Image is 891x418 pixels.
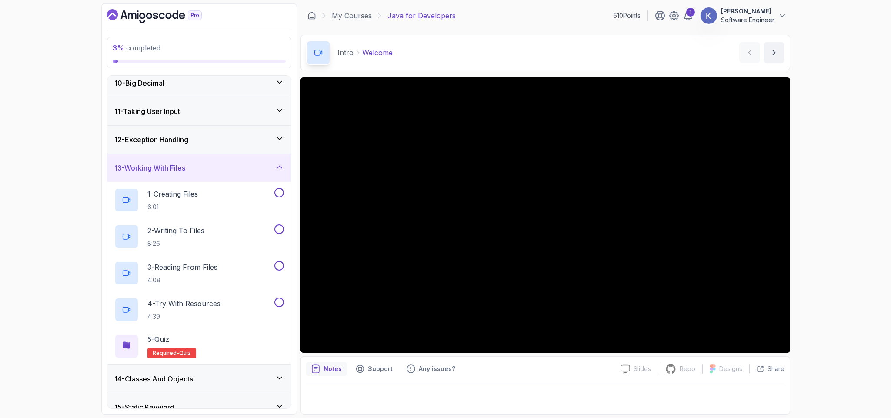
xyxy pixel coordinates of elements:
[147,312,220,321] p: 4:39
[107,154,291,182] button: 13-Working With Files
[768,364,784,373] p: Share
[701,7,717,24] img: user profile image
[749,364,784,373] button: Share
[179,350,191,357] span: quiz
[114,78,164,88] h3: 10 - Big Decimal
[107,9,222,23] a: Dashboard
[107,365,291,393] button: 14-Classes And Objects
[680,364,695,373] p: Repo
[114,134,188,145] h3: 12 - Exception Handling
[107,126,291,154] button: 12-Exception Handling
[107,69,291,97] button: 10-Big Decimal
[368,364,393,373] p: Support
[634,364,651,373] p: Slides
[419,364,455,373] p: Any issues?
[147,239,204,248] p: 8:26
[114,298,284,322] button: 4-Try With Resources4:39
[114,163,185,173] h3: 13 - Working With Files
[114,402,174,412] h3: 15 - Static Keyword
[147,225,204,236] p: 2 - Writing To Files
[114,224,284,249] button: 2-Writing To Files8:26
[147,203,198,211] p: 6:01
[113,43,124,52] span: 3 %
[114,261,284,285] button: 3-Reading From Files4:08
[350,362,398,376] button: Support button
[337,47,354,58] p: Intro
[114,374,193,384] h3: 14 - Classes And Objects
[300,77,790,353] iframe: 1 - Hi
[147,298,220,309] p: 4 - Try With Resources
[683,10,693,21] a: 1
[114,106,180,117] h3: 11 - Taking User Input
[107,97,291,125] button: 11-Taking User Input
[113,43,160,52] span: completed
[332,10,372,21] a: My Courses
[387,10,456,21] p: Java for Developers
[147,334,169,344] p: 5 - Quiz
[324,364,342,373] p: Notes
[739,42,760,63] button: previous content
[114,188,284,212] button: 1-Creating Files6:01
[307,11,316,20] a: Dashboard
[147,189,198,199] p: 1 - Creating Files
[719,364,742,373] p: Designs
[721,7,774,16] p: [PERSON_NAME]
[147,276,217,284] p: 4:08
[721,16,774,24] p: Software Engineer
[700,7,787,24] button: user profile image[PERSON_NAME]Software Engineer
[306,362,347,376] button: notes button
[614,11,641,20] p: 510 Points
[401,362,461,376] button: Feedback button
[153,350,179,357] span: Required-
[147,262,217,272] p: 3 - Reading From Files
[764,42,784,63] button: next content
[686,8,695,17] div: 1
[114,334,284,358] button: 5-QuizRequired-quiz
[362,47,393,58] p: Welcome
